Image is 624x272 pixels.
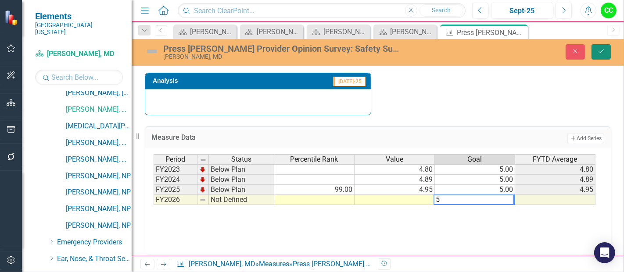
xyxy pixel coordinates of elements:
div: Press [PERSON_NAME] Provider Opinion Survey: Safety Survey Results [457,27,526,38]
td: Below Plan [209,185,274,195]
span: Goal [468,155,482,163]
span: Percentile Rank [290,155,338,163]
img: 8DAGhfEEPCf229AAAAAElFTkSuQmCC [200,156,207,163]
input: Search ClearPoint... [178,3,466,18]
a: [PERSON_NAME], MD Dashboard [376,26,434,37]
h3: Measure Data [151,134,398,141]
a: [PERSON_NAME], MD [66,138,132,148]
td: 4.95 [355,185,435,195]
button: Add Series [567,134,604,143]
input: Search Below... [35,70,123,85]
td: 4.80 [515,164,595,175]
a: [MEDICAL_DATA][PERSON_NAME], [GEOGRAPHIC_DATA] [66,121,132,131]
img: TnMDeAgwAPMxUmUi88jYAAAAAElFTkSuQmCC [199,186,206,193]
a: [PERSON_NAME], MD [66,105,132,115]
td: 5.00 [435,164,515,175]
td: 4.89 [515,175,595,185]
div: [PERSON_NAME], MD [163,53,402,60]
img: TnMDeAgwAPMxUmUi88jYAAAAAElFTkSuQmCC [199,176,206,183]
a: [PERSON_NAME], MD [189,260,255,268]
td: 5.00 [435,185,515,195]
a: [PERSON_NAME], NP [66,187,132,198]
button: CC [601,3,617,18]
a: [PERSON_NAME], MD Dashboard [176,26,234,37]
a: [PERSON_NAME], NP [66,204,132,214]
div: Open Intercom Messenger [594,242,615,263]
td: Below Plan [209,175,274,185]
td: 4.80 [355,164,435,175]
span: Status [231,155,251,163]
div: [PERSON_NAME], MD Dashboard [190,26,234,37]
td: FY2025 [154,185,197,195]
div: [PERSON_NAME], MD Dashboard [323,26,368,37]
img: TnMDeAgwAPMxUmUi88jYAAAAAElFTkSuQmCC [199,166,206,173]
td: Below Plan [209,164,274,175]
a: Emergency Providers [57,237,132,247]
a: [PERSON_NAME], MD [35,49,123,59]
img: ClearPoint Strategy [4,10,20,25]
small: [GEOGRAPHIC_DATA][US_STATE] [35,21,123,36]
span: [DATE]-25 [333,77,366,86]
a: [PERSON_NAME], MD Dashboard [309,26,368,37]
h3: Analysis [153,78,245,84]
a: Ear, Nose, & Throat Services [57,254,132,264]
div: Sept-25 [494,6,550,16]
img: 8DAGhfEEPCf229AAAAAElFTkSuQmCC [199,196,206,203]
a: [PERSON_NAME], NP [66,171,132,181]
td: 99.00 [274,185,355,195]
div: Press [PERSON_NAME] Provider Opinion Survey: Safety Survey Results [293,260,511,268]
span: Period [166,155,186,163]
div: » » [176,259,371,269]
td: FY2026 [154,195,197,205]
span: FYTD Average [533,155,577,163]
a: [PERSON_NAME], [GEOGRAPHIC_DATA] [66,88,132,98]
span: Search [432,7,451,14]
div: [PERSON_NAME], MD Dashboard [390,26,434,37]
button: Search [420,4,463,17]
td: 4.95 [515,185,595,195]
img: Not Defined [145,44,159,58]
a: [PERSON_NAME], MD Dashboard [242,26,301,37]
td: FY2023 [154,164,197,175]
a: [PERSON_NAME], NP [66,221,132,231]
button: Sept-25 [491,3,553,18]
a: [PERSON_NAME], MD [66,155,132,165]
div: [PERSON_NAME], MD Dashboard [257,26,301,37]
td: 4.89 [355,175,435,185]
td: FY2024 [154,175,197,185]
td: Not Defined [209,195,274,205]
div: Press [PERSON_NAME] Provider Opinion Survey: Safety Survey Results [163,44,402,53]
a: Measures [259,260,289,268]
td: 5.00 [435,175,515,185]
span: Elements [35,11,123,21]
span: Value [386,155,403,163]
